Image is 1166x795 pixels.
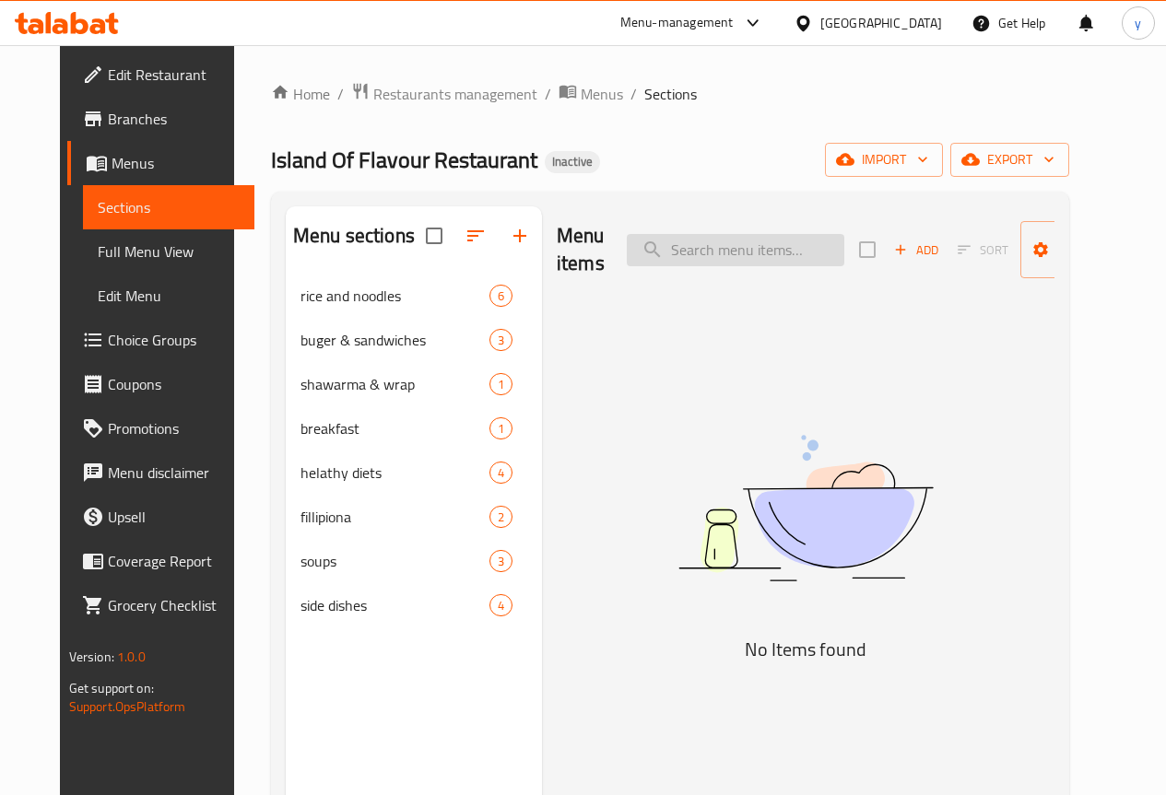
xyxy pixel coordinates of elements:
a: Coverage Report [67,539,254,583]
a: Edit Menu [83,274,254,318]
a: Home [271,83,330,105]
div: buger & sandwiches3 [286,318,542,362]
a: Restaurants management [351,82,537,106]
div: items [489,417,512,439]
nav: breadcrumb [271,82,1069,106]
a: Branches [67,97,254,141]
span: 3 [490,553,512,570]
span: 4 [490,597,512,614]
button: import [825,143,943,177]
span: Choice Groups [108,329,240,351]
span: Upsell [108,506,240,528]
span: Island Of Flavour Restaurant [271,139,537,181]
span: Sections [98,196,240,218]
span: Menus [112,152,240,174]
span: Inactive [545,154,600,170]
div: soups3 [286,539,542,583]
span: rice and noodles [300,285,489,307]
a: Support.OpsPlatform [69,695,186,719]
div: Inactive [545,151,600,173]
img: dish.svg [575,386,1036,630]
a: Sections [83,185,254,229]
span: fillipiona [300,506,489,528]
span: Add item [887,236,946,264]
a: Coupons [67,362,254,406]
span: 1.0.0 [117,645,146,669]
div: items [489,462,512,484]
div: fillipiona2 [286,495,542,539]
a: Grocery Checklist [67,583,254,627]
div: items [489,373,512,395]
span: Coverage Report [108,550,240,572]
li: / [545,83,551,105]
li: / [630,83,637,105]
a: Menus [559,82,623,106]
span: shawarma & wrap [300,373,489,395]
a: Menu disclaimer [67,450,254,495]
span: 1 [490,376,512,393]
span: Sort sections [453,214,498,258]
h2: Menu sections [293,222,415,250]
a: Choice Groups [67,318,254,362]
button: Add [887,236,946,264]
span: Get support on: [69,676,154,700]
span: buger & sandwiches [300,329,489,351]
input: search [627,234,844,266]
span: 4 [490,464,512,482]
span: 6 [490,287,512,305]
h5: No Items found [575,635,1036,664]
span: Version: [69,645,114,669]
a: Upsell [67,495,254,539]
div: shawarma & wrap1 [286,362,542,406]
span: Sections [644,83,697,105]
span: Edit Menu [98,285,240,307]
button: Add section [498,214,542,258]
span: Coupons [108,373,240,395]
span: soups [300,550,489,572]
nav: Menu sections [286,266,542,635]
div: helathy diets4 [286,450,542,495]
div: rice and noodles6 [286,274,542,318]
a: Promotions [67,406,254,450]
span: Grocery Checklist [108,594,240,616]
a: Edit Restaurant [67,53,254,97]
span: Promotions [108,417,240,439]
span: Branches [108,108,240,130]
h2: Menu items [557,222,605,277]
span: side dishes [300,594,489,616]
div: items [489,506,512,528]
span: 3 [490,332,512,349]
div: [GEOGRAPHIC_DATA] [820,13,942,33]
a: Menus [67,141,254,185]
div: items [489,285,512,307]
div: breakfast1 [286,406,542,450]
div: items [489,550,512,572]
span: Restaurants management [373,83,537,105]
span: helathy diets [300,462,489,484]
span: Full Menu View [98,240,240,263]
span: Add [891,240,941,261]
span: Menu disclaimer [108,462,240,484]
span: Menus [581,83,623,105]
div: Menu-management [620,12,734,34]
div: items [489,329,512,351]
a: Full Menu View [83,229,254,274]
span: 1 [490,420,512,438]
span: Manage items [1035,227,1129,273]
button: export [950,143,1069,177]
span: 2 [490,509,512,526]
button: Manage items [1020,221,1144,278]
span: import [840,148,928,171]
div: items [489,594,512,616]
div: side dishes4 [286,583,542,627]
span: breakfast [300,417,489,439]
span: Edit Restaurant [108,64,240,86]
li: / [337,83,344,105]
span: y [1135,13,1141,33]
